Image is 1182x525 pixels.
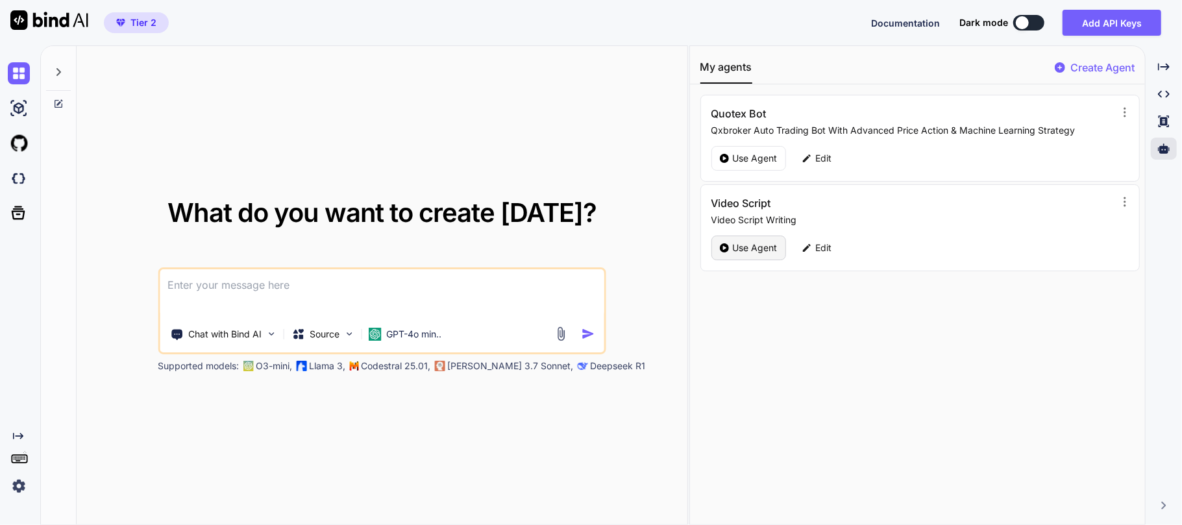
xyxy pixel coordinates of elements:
p: Qxbroker Auto Trading Bot With Advanced Price Action & Machine Learning Strategy [711,124,1111,137]
button: Add API Keys [1063,10,1161,36]
img: Pick Models [343,328,354,339]
p: Video Script Writing [711,214,1111,226]
p: Supported models: [158,360,239,372]
button: My agents [700,59,752,84]
img: ai-studio [8,97,30,119]
p: Use Agent [733,241,778,254]
p: [PERSON_NAME] 3.7 Sonnet, [447,360,573,372]
img: githubLight [8,132,30,154]
button: premiumTier 2 [104,12,169,33]
p: GPT-4o min.. [386,328,441,341]
p: Create Agent [1070,60,1135,75]
img: darkCloudIdeIcon [8,167,30,189]
span: What do you want to create [DATE]? [167,197,597,228]
img: chat [8,62,30,84]
img: Llama2 [296,361,306,371]
img: Mistral-AI [349,361,358,371]
img: GPT-4o mini [368,328,381,341]
h3: Video Script [711,195,991,211]
img: claude [434,361,445,371]
span: Tier 2 [130,16,156,29]
p: Chat with Bind AI [188,328,262,341]
p: Codestral 25.01, [361,360,430,372]
img: Pick Tools [265,328,277,339]
p: O3-mini, [256,360,292,372]
p: Source [310,328,339,341]
img: claude [577,361,587,371]
img: Bind AI [10,10,88,30]
img: GPT-4 [243,361,253,371]
img: icon [582,327,595,341]
p: Edit [816,152,832,165]
p: Deepseek R1 [590,360,645,372]
span: Documentation [871,18,940,29]
p: Use Agent [733,152,778,165]
span: Dark mode [959,16,1008,29]
img: settings [8,475,30,497]
button: Documentation [871,16,940,30]
h3: Quotex Bot [711,106,991,121]
p: Llama 3, [309,360,345,372]
p: Edit [816,241,832,254]
img: premium [116,19,125,27]
img: attachment [554,326,569,341]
